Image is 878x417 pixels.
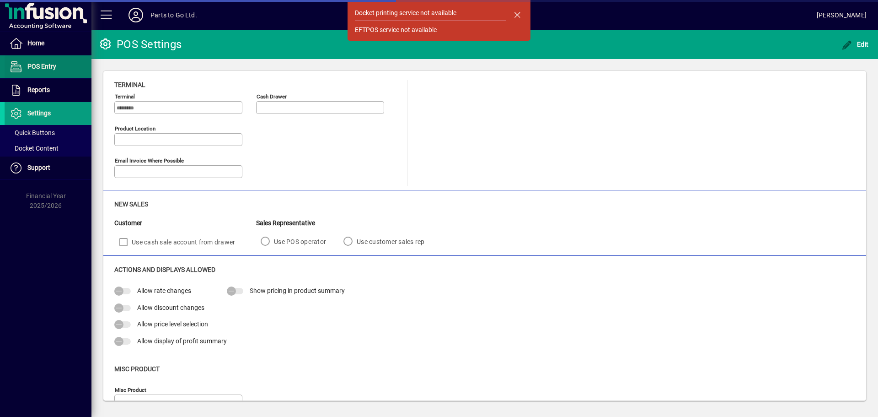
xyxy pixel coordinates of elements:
span: Docket Content [9,145,59,152]
button: Profile [121,7,150,23]
mat-label: Email Invoice where possible [115,157,184,164]
div: [PERSON_NAME] [817,8,867,22]
span: Terminal [114,81,145,88]
span: New Sales [114,200,148,208]
div: Parts to Go Ltd. [150,8,197,22]
span: Allow discount changes [137,304,204,311]
span: Support [27,164,50,171]
mat-label: Terminal [115,93,135,100]
div: Customer [114,218,256,228]
span: Edit [841,41,869,48]
span: Reports [27,86,50,93]
div: POS Settings [98,37,182,52]
span: Allow display of profit summary [137,337,227,345]
button: Edit [839,36,871,53]
div: Sales Representative [256,218,438,228]
span: Allow price level selection [137,320,208,328]
span: Home [27,39,44,47]
mat-label: Misc Product [115,387,146,393]
span: Settings [27,109,51,117]
a: Docket Content [5,141,91,156]
mat-label: Cash Drawer [257,93,287,100]
a: Home [5,32,91,55]
a: Quick Buttons [5,125,91,141]
span: [DATE] 15:39 [197,8,817,22]
a: Support [5,157,91,179]
span: POS Entry [27,63,56,70]
span: Actions and Displays Allowed [114,266,215,273]
a: Reports [5,79,91,102]
span: Show pricing in product summary [250,287,345,294]
span: Quick Buttons [9,129,55,136]
mat-label: Product location [115,125,155,132]
span: Misc Product [114,365,160,373]
a: POS Entry [5,55,91,78]
div: EFTPOS service not available [355,25,437,35]
span: Allow rate changes [137,287,191,294]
